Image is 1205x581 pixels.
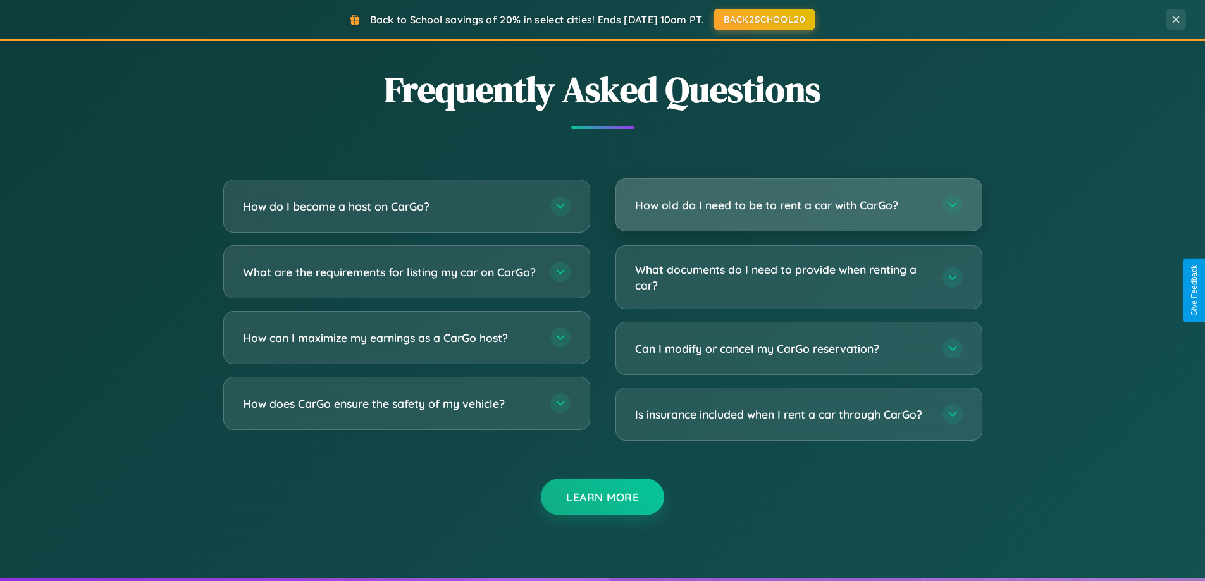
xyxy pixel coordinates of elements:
h3: How does CarGo ensure the safety of my vehicle? [243,396,538,412]
span: Back to School savings of 20% in select cities! Ends [DATE] 10am PT. [370,13,704,26]
h3: Can I modify or cancel my CarGo reservation? [635,341,930,357]
h3: What documents do I need to provide when renting a car? [635,262,930,293]
button: Learn More [541,479,664,515]
h3: How can I maximize my earnings as a CarGo host? [243,330,538,346]
div: Give Feedback [1190,265,1199,316]
h2: Frequently Asked Questions [223,65,982,114]
h3: How do I become a host on CarGo? [243,199,538,214]
button: BACK2SCHOOL20 [714,9,815,30]
h3: What are the requirements for listing my car on CarGo? [243,264,538,280]
h3: Is insurance included when I rent a car through CarGo? [635,407,930,422]
h3: How old do I need to be to rent a car with CarGo? [635,197,930,213]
